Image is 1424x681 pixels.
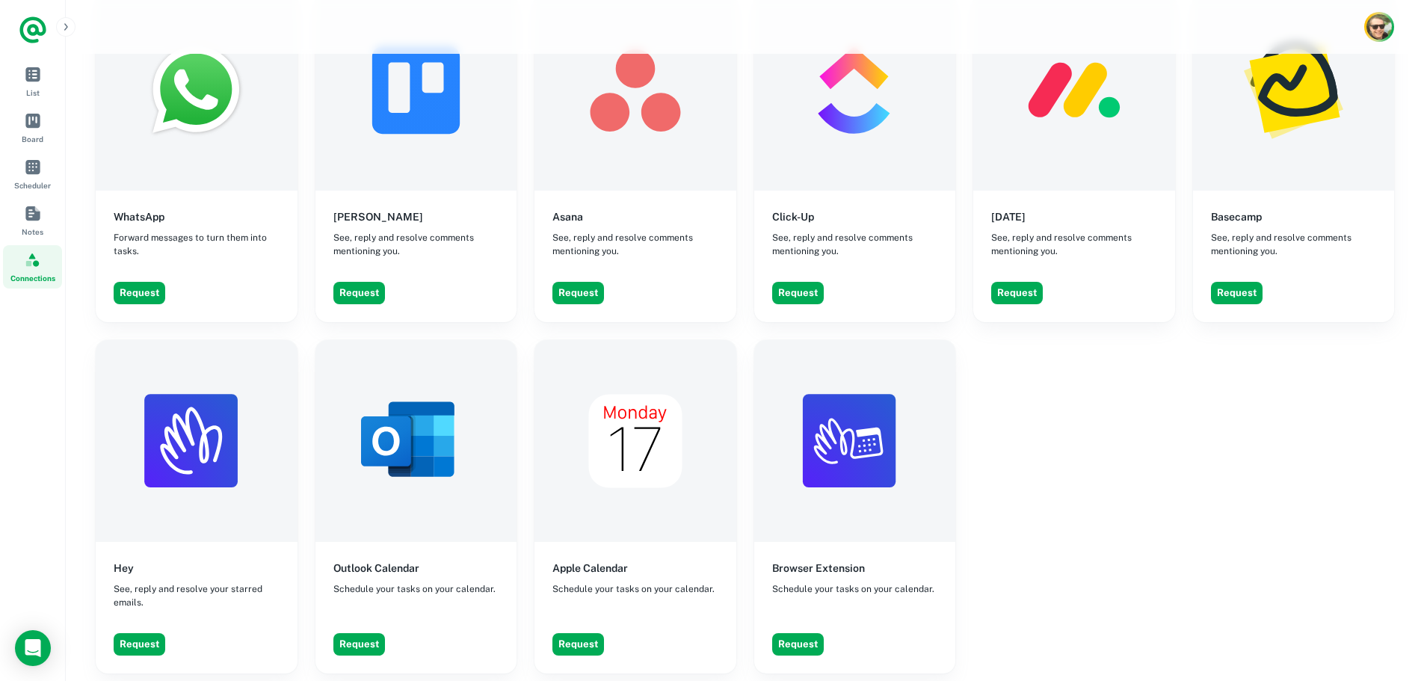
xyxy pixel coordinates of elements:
span: Board [22,133,43,145]
h6: [DATE] [991,209,1026,225]
span: See, reply and resolve comments mentioning you. [552,231,718,258]
button: Request [114,282,165,304]
span: Schedule your tasks on your calendar. [333,582,496,596]
a: Scheduler [3,152,62,196]
h6: Hey [114,560,134,576]
a: List [3,60,62,103]
h6: Apple Calendar [552,560,628,576]
a: Board [3,106,62,150]
button: Request [552,633,604,656]
button: Request [333,282,385,304]
span: Schedule your tasks on your calendar. [552,582,715,596]
button: Request [772,633,824,656]
a: Connections [3,245,62,289]
span: Scheduler [14,179,51,191]
a: Notes [3,199,62,242]
h6: WhatsApp [114,209,164,225]
button: Request [772,282,824,304]
span: Connections [10,272,55,284]
img: Outlook Calendar [315,340,517,542]
button: Request [114,633,165,656]
h6: Click-Up [772,209,814,225]
button: Account button [1364,12,1394,42]
h6: Basecamp [1211,209,1262,225]
span: See, reply and resolve comments mentioning you. [333,231,499,258]
span: See, reply and resolve comments mentioning you. [772,231,938,258]
img: Hey [96,340,298,542]
button: Request [333,633,385,656]
span: See, reply and resolve comments mentioning you. [1211,231,1377,258]
a: Logo [18,15,48,45]
span: Schedule your tasks on your calendar. [772,582,934,596]
h6: Asana [552,209,583,225]
button: Request [1211,282,1263,304]
span: List [26,87,40,99]
img: Karl Chaffey [1366,14,1392,40]
h6: Outlook Calendar [333,560,419,576]
img: Apple Calendar [534,340,736,542]
img: Browser Extension [754,340,956,542]
h6: [PERSON_NAME] [333,209,423,225]
button: Request [552,282,604,304]
button: Request [991,282,1043,304]
span: See, reply and resolve your starred emails. [114,582,280,609]
span: See, reply and resolve comments mentioning you. [991,231,1157,258]
h6: Browser Extension [772,560,865,576]
span: Forward messages to turn them into tasks. [114,231,280,258]
div: Load Chat [15,630,51,666]
span: Notes [22,226,43,238]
